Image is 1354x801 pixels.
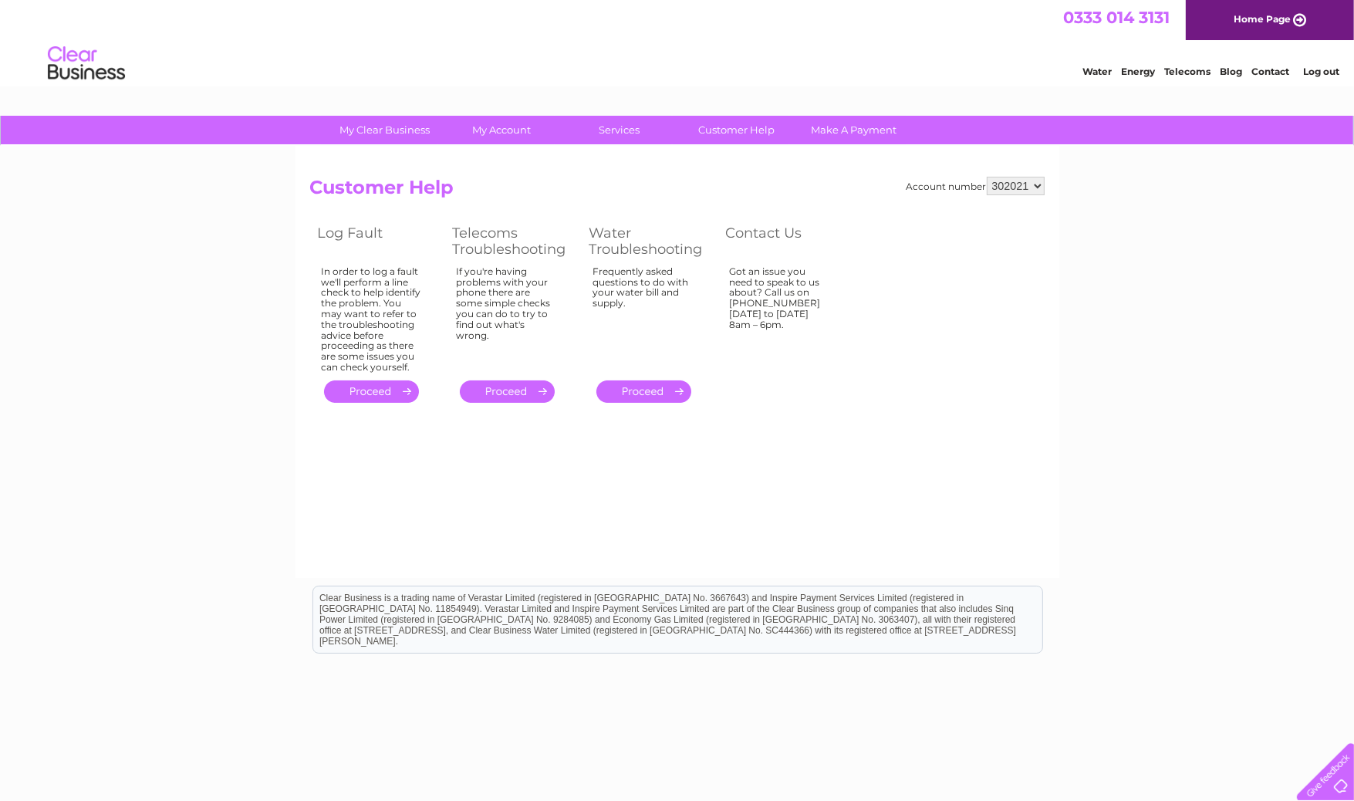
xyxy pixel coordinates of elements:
a: Energy [1121,66,1155,77]
th: Water Troubleshooting [582,221,718,262]
div: Got an issue you need to speak to us about? Call us on [PHONE_NUMBER] [DATE] to [DATE] 8am – 6pm. [730,266,830,367]
th: Log Fault [310,221,445,262]
a: 0333 014 3131 [1063,8,1170,27]
h2: Customer Help [310,177,1045,206]
th: Telecoms Troubleshooting [445,221,582,262]
a: . [596,380,691,403]
a: . [460,380,555,403]
a: My Clear Business [321,116,448,144]
div: Frequently asked questions to do with your water bill and supply. [593,266,695,367]
img: logo.png [47,40,126,87]
div: In order to log a fault we'll perform a line check to help identify the problem. You may want to ... [322,266,422,373]
div: Account number [907,177,1045,195]
a: Telecoms [1164,66,1210,77]
a: Contact [1251,66,1289,77]
a: . [324,380,419,403]
a: Services [555,116,683,144]
a: Customer Help [673,116,800,144]
a: My Account [438,116,566,144]
a: Water [1082,66,1112,77]
div: If you're having problems with your phone there are some simple checks you can do to try to find ... [457,266,559,367]
th: Contact Us [718,221,853,262]
a: Blog [1220,66,1242,77]
a: Log out [1303,66,1339,77]
div: Clear Business is a trading name of Verastar Limited (registered in [GEOGRAPHIC_DATA] No. 3667643... [313,8,1042,75]
a: Make A Payment [790,116,917,144]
